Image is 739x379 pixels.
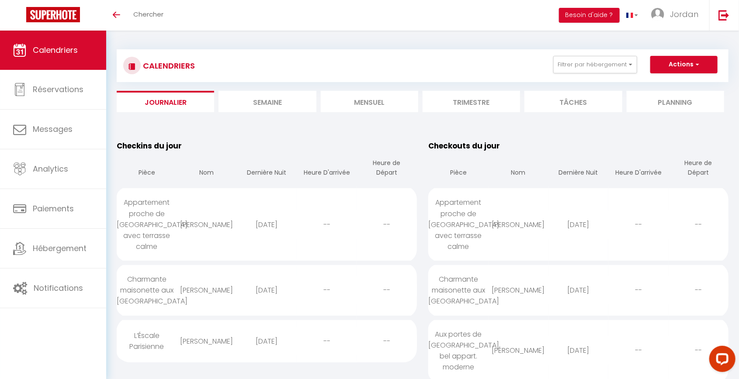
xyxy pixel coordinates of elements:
div: [DATE] [237,327,297,355]
th: Pièce [117,152,177,186]
div: -- [669,276,729,304]
div: [PERSON_NAME] [489,210,548,239]
div: -- [297,210,357,239]
li: Trimestre [423,91,520,112]
div: [PERSON_NAME] [177,327,236,355]
div: [PERSON_NAME] [489,336,548,365]
th: Heure D'arrivée [608,152,668,186]
div: -- [608,276,668,304]
iframe: LiveChat chat widget [702,342,739,379]
div: -- [608,210,668,239]
div: [DATE] [237,210,297,239]
span: Jordan [670,9,698,20]
th: Heure de Départ [357,152,417,186]
th: Heure de Départ [669,152,729,186]
div: -- [357,327,417,355]
span: Chercher [133,10,163,19]
th: Dernière Nuit [548,152,608,186]
div: -- [608,336,668,365]
div: Appartement proche de [GEOGRAPHIC_DATA] avec terrasse calme [117,188,177,261]
li: Mensuel [321,91,418,112]
div: -- [669,336,729,365]
div: L’Éscale Parisienne [117,321,177,361]
div: [DATE] [237,276,297,304]
li: Planning [627,91,724,112]
div: [DATE] [548,210,608,239]
div: [DATE] [548,276,608,304]
th: Heure D'arrivée [297,152,357,186]
th: Nom [489,152,548,186]
th: Pièce [428,152,488,186]
span: Paiements [33,203,74,214]
div: [PERSON_NAME] [177,210,236,239]
h3: CALENDRIERS [141,56,195,76]
div: -- [297,327,357,355]
li: Journalier [117,91,214,112]
span: Analytics [33,163,68,174]
img: logout [718,10,729,21]
span: Notifications [34,283,83,293]
div: Charmante maisonette aux [GEOGRAPHIC_DATA] [428,265,488,315]
div: [PERSON_NAME] [489,276,548,304]
li: Tâches [524,91,622,112]
button: Actions [650,56,718,73]
div: -- [357,210,417,239]
span: Hébergement [33,243,87,254]
span: Checkouts du jour [428,141,500,151]
div: -- [357,276,417,304]
button: Besoin d'aide ? [559,8,620,23]
span: Checkins du jour [117,141,182,151]
div: -- [297,276,357,304]
span: Calendriers [33,45,78,55]
span: Réservations [33,84,83,95]
div: Appartement proche de [GEOGRAPHIC_DATA] avec terrasse calme [428,188,488,261]
button: Filtrer par hébergement [553,56,637,73]
div: [PERSON_NAME] [177,276,236,304]
div: Charmante maisonette aux [GEOGRAPHIC_DATA] [117,265,177,315]
div: [DATE] [548,336,608,365]
li: Semaine [219,91,316,112]
th: Dernière Nuit [237,152,297,186]
img: ... [651,8,664,21]
th: Nom [177,152,236,186]
span: Messages [33,124,73,134]
div: -- [669,210,729,239]
img: Super Booking [26,7,80,22]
